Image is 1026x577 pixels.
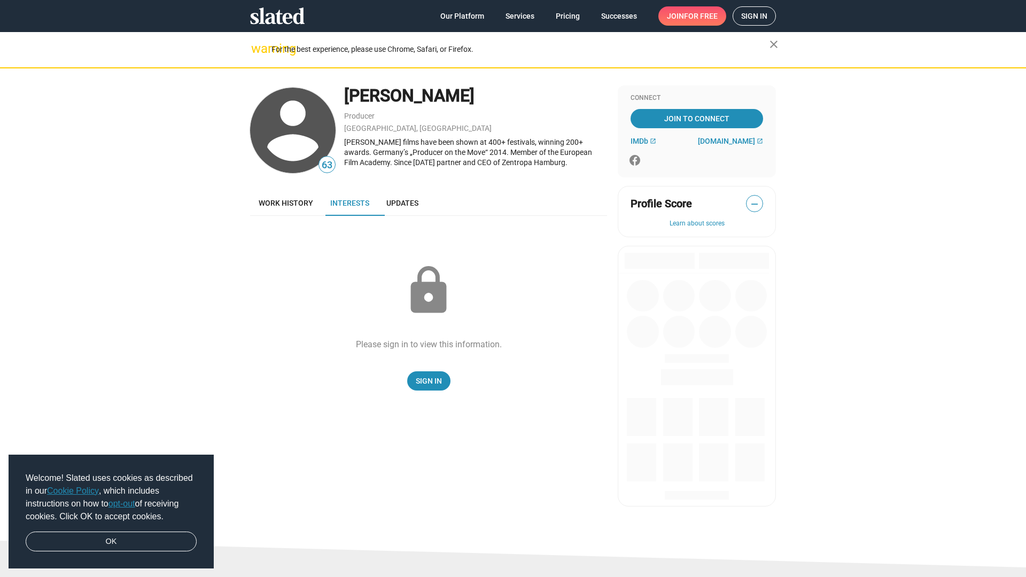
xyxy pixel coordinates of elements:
[633,109,761,128] span: Join To Connect
[47,486,99,495] a: Cookie Policy
[432,6,493,26] a: Our Platform
[344,112,375,120] a: Producer
[631,109,763,128] a: Join To Connect
[757,138,763,144] mat-icon: open_in_new
[344,84,607,107] div: [PERSON_NAME]
[631,94,763,103] div: Connect
[741,7,767,25] span: Sign in
[506,6,534,26] span: Services
[271,42,770,57] div: For the best experience, please use Chrome, Safari, or Firefox.
[330,199,369,207] span: Interests
[650,138,656,144] mat-icon: open_in_new
[250,190,322,216] a: Work history
[322,190,378,216] a: Interests
[251,42,264,55] mat-icon: warning
[386,199,418,207] span: Updates
[356,339,502,350] div: Please sign in to view this information.
[747,197,763,211] span: —
[402,264,455,317] mat-icon: lock
[667,6,718,26] span: Join
[344,137,607,167] div: [PERSON_NAME] films have been shown at 400+ festivals, winning 200+ awards. Germany’s „Producer o...
[767,38,780,51] mat-icon: close
[108,499,135,508] a: opt-out
[319,158,335,173] span: 63
[26,472,197,523] span: Welcome! Slated uses cookies as described in our , which includes instructions on how to of recei...
[259,199,313,207] span: Work history
[631,197,692,211] span: Profile Score
[440,6,484,26] span: Our Platform
[601,6,637,26] span: Successes
[631,137,648,145] span: IMDb
[547,6,588,26] a: Pricing
[9,455,214,569] div: cookieconsent
[631,220,763,228] button: Learn about scores
[733,6,776,26] a: Sign in
[407,371,450,391] a: Sign In
[698,137,763,145] a: [DOMAIN_NAME]
[497,6,543,26] a: Services
[658,6,726,26] a: Joinfor free
[684,6,718,26] span: for free
[593,6,646,26] a: Successes
[556,6,580,26] span: Pricing
[698,137,755,145] span: [DOMAIN_NAME]
[631,137,656,145] a: IMDb
[26,532,197,552] a: dismiss cookie message
[344,124,492,132] a: [GEOGRAPHIC_DATA], [GEOGRAPHIC_DATA]
[416,371,442,391] span: Sign In
[378,190,427,216] a: Updates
